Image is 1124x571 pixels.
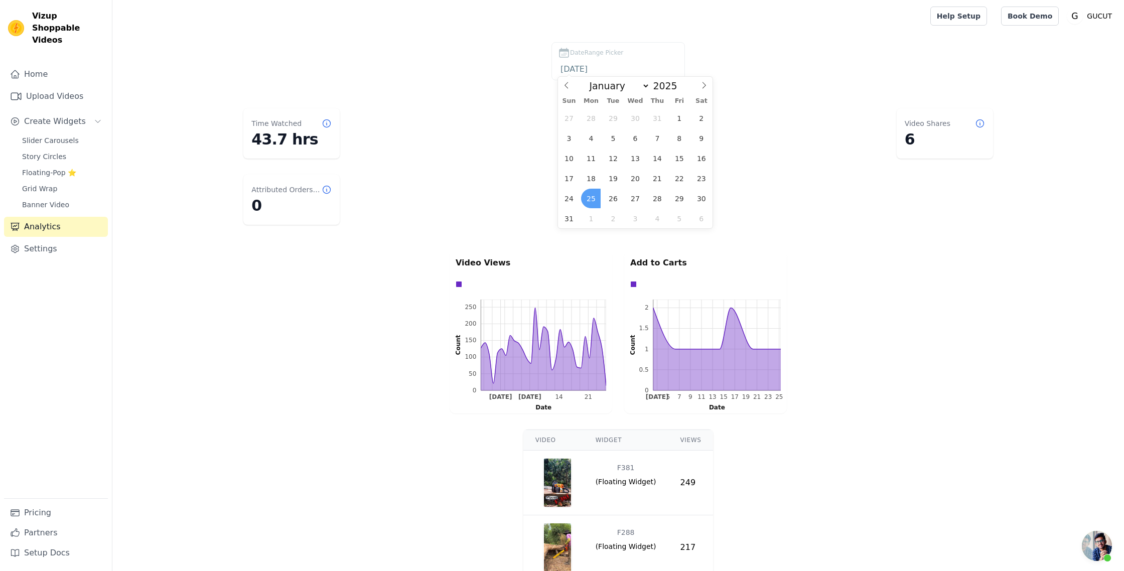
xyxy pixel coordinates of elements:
g: Sun Aug 31 2025 00:00:00 GMT+0700 (เวลาอินโดจีน) [489,394,512,401]
span: July 31, 2025 [647,108,667,128]
div: Data groups [453,278,604,290]
img: video [543,459,572,507]
g: Sun Sep 07 2025 00:00:00 GMT+0700 (เวลาอินโดจีน) [677,394,681,401]
select: Month [584,80,650,92]
span: Slider Carousels [22,135,79,146]
span: September 6, 2025 [691,209,711,228]
g: 150 [465,337,476,344]
span: August 7, 2025 [647,128,667,148]
span: August 14, 2025 [647,149,667,168]
text: [DATE] [646,394,669,401]
a: Help Setup [930,7,987,26]
a: Analytics [4,217,108,237]
span: August 9, 2025 [691,128,711,148]
th: Video [523,430,584,451]
g: Tue Sep 23 2025 00:00:00 GMT+0700 (เวลาอินโดจีน) [764,394,772,401]
div: Domain Overview [40,59,90,66]
text: 100 [465,353,476,360]
g: Wed Sep 03 2025 00:00:00 GMT+0700 (เวลาอินโดจีน) [646,394,669,401]
g: Thu Sep 11 2025 00:00:00 GMT+0700 (เวลาอินโดจีน) [697,394,705,401]
span: August 1, 2025 [669,108,689,128]
text: 2 [645,304,649,311]
span: August 2, 2025 [691,108,711,128]
span: Fri [668,98,690,104]
img: logo_orange.svg [16,16,24,24]
a: Pricing [4,503,108,523]
span: August 13, 2025 [625,149,645,168]
p: GUCUT [1083,7,1116,25]
dd: 6 [905,130,985,149]
g: bottom ticks [481,390,606,401]
span: August 27, 2025 [625,189,645,208]
th: Widget [584,430,668,451]
g: Fri Sep 05 2025 00:00:00 GMT+0700 (เวลาอินโดจีน) [666,394,670,401]
a: Slider Carousels [16,133,108,148]
span: September 1, 2025 [581,209,601,228]
dt: Attributed Orders Count [251,185,322,195]
g: 0.5 [639,366,649,373]
span: September 4, 2025 [647,209,667,228]
span: Sat [690,98,713,104]
div: Data groups [628,278,778,290]
g: Sun Sep 07 2025 00:00:00 GMT+0700 (เวลาอินโดจีน) [518,394,541,401]
div: 249 [680,477,701,489]
g: 250 [465,304,476,311]
span: Tue [602,98,624,104]
div: v 4.0.25 [28,16,49,24]
div: Domain: [DOMAIN_NAME] [26,26,110,34]
span: August 22, 2025 [669,169,689,188]
span: Mon [580,98,602,104]
div: คำแนะนำเมื่อวางเมาส์เหนือปุ่มเปิด [1082,531,1112,561]
dt: Video Shares [905,118,950,128]
text: Date [535,404,551,411]
span: Thu [646,98,668,104]
span: September 2, 2025 [603,209,623,228]
text: 9 [688,394,692,401]
text: 1.5 [639,325,649,332]
g: Sun Sep 21 2025 00:00:00 GMT+0700 (เวลาอินโดจีน) [585,394,592,401]
text: 15 [720,394,728,401]
text: 7 [677,394,681,401]
text: 13 [709,394,716,401]
g: Mon Sep 15 2025 00:00:00 GMT+0700 (เวลาอินโดจีน) [720,394,728,401]
span: August 18, 2025 [581,169,601,188]
text: 200 [465,320,476,327]
text: 1 [645,346,649,353]
text: Count [629,335,636,355]
span: July 27, 2025 [559,108,579,128]
img: website_grey.svg [16,26,24,34]
div: F381 [617,459,635,477]
div: F288 [617,523,635,541]
g: Sat Sep 13 2025 00:00:00 GMT+0700 (เวลาอินโดจีน) [709,394,716,401]
span: August 17, 2025 [559,169,579,188]
a: Grid Wrap [16,182,108,196]
span: August 30, 2025 [691,189,711,208]
a: Setup Docs [4,543,108,563]
span: August 16, 2025 [691,149,711,168]
g: 0 [473,387,477,394]
input: Year [650,80,686,91]
span: July 30, 2025 [625,108,645,128]
span: DateRange Picker [570,48,623,57]
a: Story Circles [16,150,108,164]
span: August 5, 2025 [603,128,623,148]
text: 0 [645,387,649,394]
span: Vizup Shoppable Videos [32,10,104,46]
text: 19 [742,394,750,401]
a: Banner Video [16,198,108,212]
g: left axis [440,300,481,394]
text: [DATE] [518,394,541,401]
span: September 5, 2025 [669,209,689,228]
a: Partners [4,523,108,543]
span: August 15, 2025 [669,149,689,168]
dd: 0 [251,197,332,215]
span: July 28, 2025 [581,108,601,128]
span: July 29, 2025 [603,108,623,128]
g: bottom ticks [646,390,783,401]
div: 217 [680,541,701,553]
input: DateRange Picker [558,63,678,76]
text: 11 [697,394,705,401]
